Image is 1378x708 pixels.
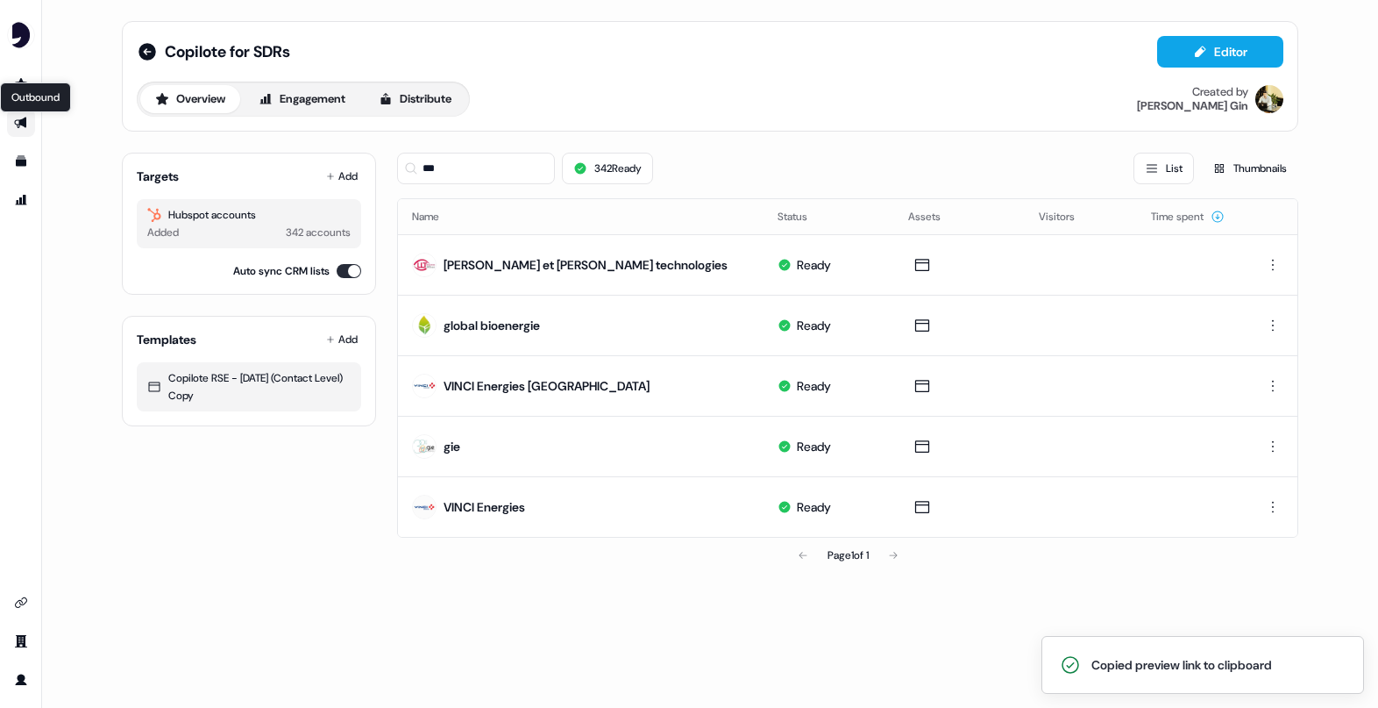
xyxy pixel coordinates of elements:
a: Go to attribution [7,186,35,214]
label: Auto sync CRM lists [233,262,330,280]
div: Ready [797,438,831,455]
button: Status [778,201,828,232]
div: Ready [797,317,831,334]
button: Visitors [1039,201,1096,232]
div: Ready [797,498,831,516]
div: Hubspot accounts [147,206,351,224]
div: VINCI Energies [GEOGRAPHIC_DATA] [444,377,650,395]
th: Assets [894,199,1025,234]
button: Add [323,164,361,189]
div: Created by [1192,85,1248,99]
span: Copilote for SDRs [165,41,290,62]
div: [PERSON_NAME] et [PERSON_NAME] technologies [444,256,728,274]
button: Editor [1157,36,1283,68]
div: Copied preview link to clipboard [1091,656,1272,674]
div: Added [147,224,179,241]
button: Thumbnails [1201,153,1298,184]
a: Go to prospects [7,70,35,98]
button: 342Ready [562,153,653,184]
div: Ready [797,256,831,274]
a: Editor [1157,45,1283,63]
div: Ready [797,377,831,395]
div: Page 1 of 1 [828,547,869,564]
div: Targets [137,168,179,185]
a: Go to team [7,627,35,655]
button: Name [412,201,460,232]
div: 342 accounts [286,224,351,241]
div: gie [444,438,460,455]
div: Templates [137,331,196,348]
button: Engagement [244,85,360,113]
div: [PERSON_NAME] Gin [1137,99,1248,113]
button: Overview [140,85,240,113]
a: Go to integrations [7,589,35,617]
button: Time spent [1151,201,1225,232]
a: Go to outbound experience [7,109,35,137]
img: Armand [1255,85,1283,113]
button: Add [323,327,361,352]
button: List [1133,153,1194,184]
div: Copilote RSE - [DATE] (Contact Level) Copy [147,369,351,404]
button: Distribute [364,85,466,113]
a: Go to templates [7,147,35,175]
div: global bioenergie [444,317,540,334]
div: VINCI Energies [444,498,525,516]
a: Go to profile [7,666,35,694]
